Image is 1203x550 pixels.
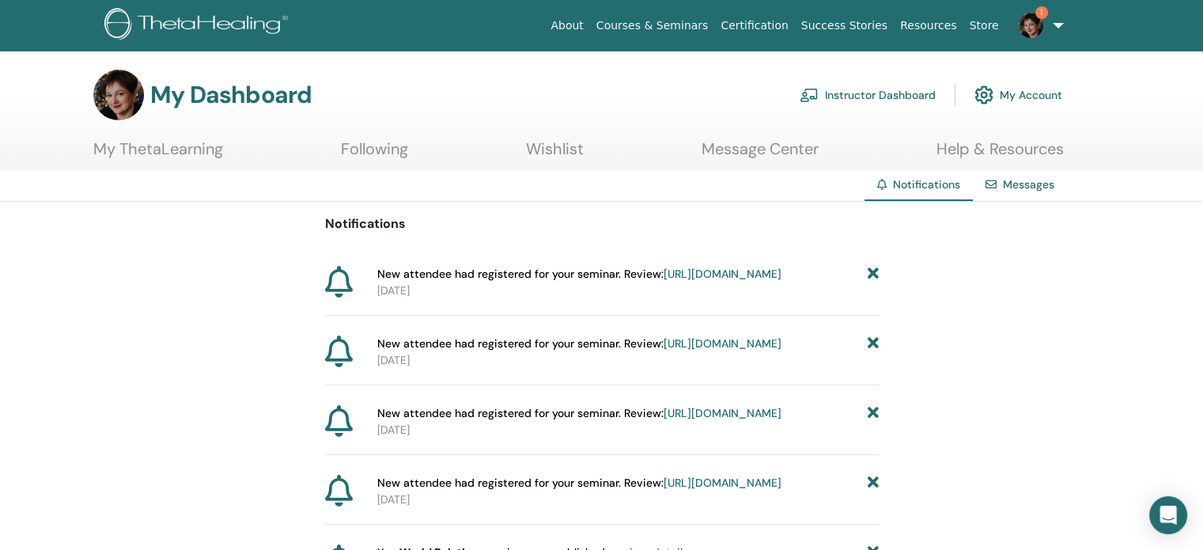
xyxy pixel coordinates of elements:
img: default.jpg [1018,13,1043,38]
a: My Account [974,78,1062,112]
span: 1 [1035,6,1048,19]
p: [DATE] [377,491,879,508]
p: Notifications [325,214,879,233]
span: New attendee had registered for your seminar. Review: [377,266,781,283]
a: Instructor Dashboard [800,78,936,112]
a: Wishlist [526,139,584,170]
a: Store [963,11,1005,40]
h3: My Dashboard [150,81,312,109]
a: [URL][DOMAIN_NAME] [664,336,781,351]
a: Resources [894,11,963,40]
a: [URL][DOMAIN_NAME] [664,406,781,420]
a: My ThetaLearning [93,139,223,170]
span: Notifications [893,177,960,192]
p: [DATE] [377,422,879,438]
span: New attendee had registered for your seminar. Review: [377,336,781,352]
img: chalkboard-teacher.svg [800,88,819,102]
a: Following [341,139,408,170]
p: [DATE] [377,283,879,299]
span: New attendee had registered for your seminar. Review: [377,405,781,422]
img: default.jpg [93,70,144,120]
a: [URL][DOMAIN_NAME] [664,267,781,281]
a: Help & Resources [936,139,1064,170]
p: [DATE] [377,352,879,369]
a: Message Center [702,139,819,170]
a: [URL][DOMAIN_NAME] [664,476,781,490]
a: Success Stories [795,11,894,40]
a: Messages [1003,177,1054,192]
a: Courses & Seminars [590,11,715,40]
div: Open Intercom Messenger [1149,496,1187,534]
a: Certification [714,11,794,40]
span: New attendee had registered for your seminar. Review: [377,475,781,491]
a: About [544,11,589,40]
img: cog.svg [974,82,993,108]
img: logo.png [104,8,293,44]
